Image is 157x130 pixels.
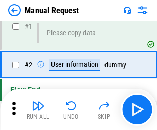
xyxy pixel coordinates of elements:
span: # 1 [25,22,32,30]
span: # 2 [25,61,32,69]
div: Please copy data [47,29,96,37]
button: Skip [88,97,120,122]
img: Back [8,4,21,16]
div: Run All [27,114,50,120]
img: Run All [32,100,44,112]
img: Undo [65,100,77,112]
img: Support [123,6,131,14]
button: Run All [22,97,55,122]
img: Main button [129,101,145,118]
div: Manual Request [25,6,79,15]
img: Settings menu [136,4,149,16]
div: dummy [37,59,126,71]
div: Undo [63,114,79,120]
button: Undo [55,97,88,122]
div: Skip [98,114,111,120]
img: Skip [98,100,110,112]
div: User information [49,59,100,71]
